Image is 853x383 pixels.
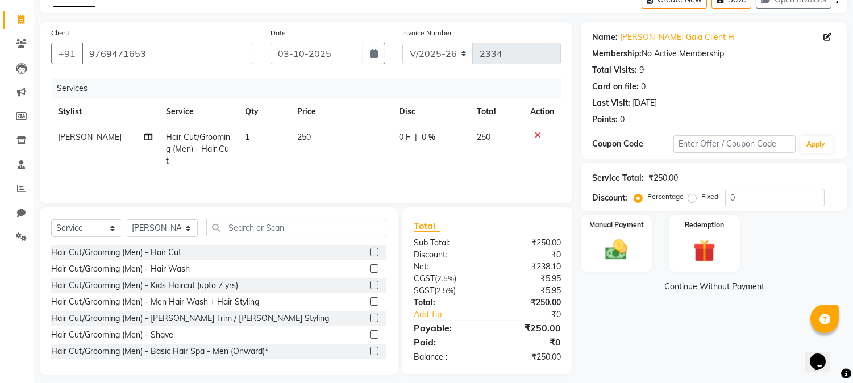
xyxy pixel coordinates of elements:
[501,309,570,320] div: ₹0
[648,172,678,184] div: ₹250.00
[51,99,160,124] th: Stylist
[405,285,488,297] div: ( )
[52,78,569,99] div: Services
[290,99,392,124] th: Price
[51,280,238,292] div: Hair Cut/Grooming (Men) - Kids Haircut (upto 7 yrs)
[620,114,625,126] div: 0
[437,274,454,283] span: 2.5%
[405,273,488,285] div: ( )
[405,321,488,335] div: Payable:
[488,249,570,261] div: ₹0
[589,220,644,230] label: Manual Payment
[399,131,410,143] span: 0 F
[414,220,440,232] span: Total
[685,220,724,230] label: Redemption
[805,338,842,372] iframe: chat widget
[271,28,286,38] label: Date
[592,81,639,93] div: Card on file:
[405,261,488,273] div: Net:
[583,281,845,293] a: Continue Without Payment
[405,335,488,349] div: Paid:
[800,136,833,153] button: Apply
[620,31,734,43] a: [PERSON_NAME] Gala Client H
[405,249,488,261] div: Discount:
[477,132,491,142] span: 250
[592,48,642,60] div: Membership:
[405,237,488,249] div: Sub Total:
[51,263,190,275] div: Hair Cut/Grooming (Men) - Hair Wash
[488,285,570,297] div: ₹5.95
[436,286,453,295] span: 2.5%
[167,132,231,166] span: Hair Cut/Grooming (Men) - Hair Cut
[488,321,570,335] div: ₹250.00
[392,99,470,124] th: Disc
[402,28,452,38] label: Invoice Number
[592,192,627,204] div: Discount:
[598,237,634,263] img: _cash.svg
[592,114,618,126] div: Points:
[238,99,290,124] th: Qty
[58,132,122,142] span: [PERSON_NAME]
[51,296,259,308] div: Hair Cut/Grooming (Men) - Men Hair Wash + Hair Styling
[51,345,268,357] div: Hair Cut/Grooming (Men) - Basic Hair Spa - Men (Onward)*
[415,131,417,143] span: |
[592,172,644,184] div: Service Total:
[523,99,561,124] th: Action
[471,99,524,124] th: Total
[414,273,435,284] span: CGST
[488,237,570,249] div: ₹250.00
[641,81,646,93] div: 0
[592,48,836,60] div: No Active Membership
[405,351,488,363] div: Balance :
[633,97,657,109] div: [DATE]
[639,64,644,76] div: 9
[488,335,570,349] div: ₹0
[405,309,501,320] a: Add Tip
[51,43,83,64] button: +91
[592,138,673,150] div: Coupon Code
[297,132,311,142] span: 250
[51,329,173,341] div: Hair Cut/Grooming (Men) - Shave
[82,43,253,64] input: Search by Name/Mobile/Email/Code
[405,297,488,309] div: Total:
[673,135,795,153] input: Enter Offer / Coupon Code
[488,351,570,363] div: ₹250.00
[206,219,386,236] input: Search or Scan
[592,31,618,43] div: Name:
[488,273,570,285] div: ₹5.95
[422,131,435,143] span: 0 %
[592,64,637,76] div: Total Visits:
[488,261,570,273] div: ₹238.10
[414,285,434,295] span: SGST
[245,132,249,142] span: 1
[160,99,239,124] th: Service
[51,247,181,259] div: Hair Cut/Grooming (Men) - Hair Cut
[488,297,570,309] div: ₹250.00
[701,191,718,202] label: Fixed
[647,191,684,202] label: Percentage
[51,28,69,38] label: Client
[51,313,329,324] div: Hair Cut/Grooming (Men) - [PERSON_NAME] Trim / [PERSON_NAME] Styling
[686,237,722,265] img: _gift.svg
[592,97,630,109] div: Last Visit:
